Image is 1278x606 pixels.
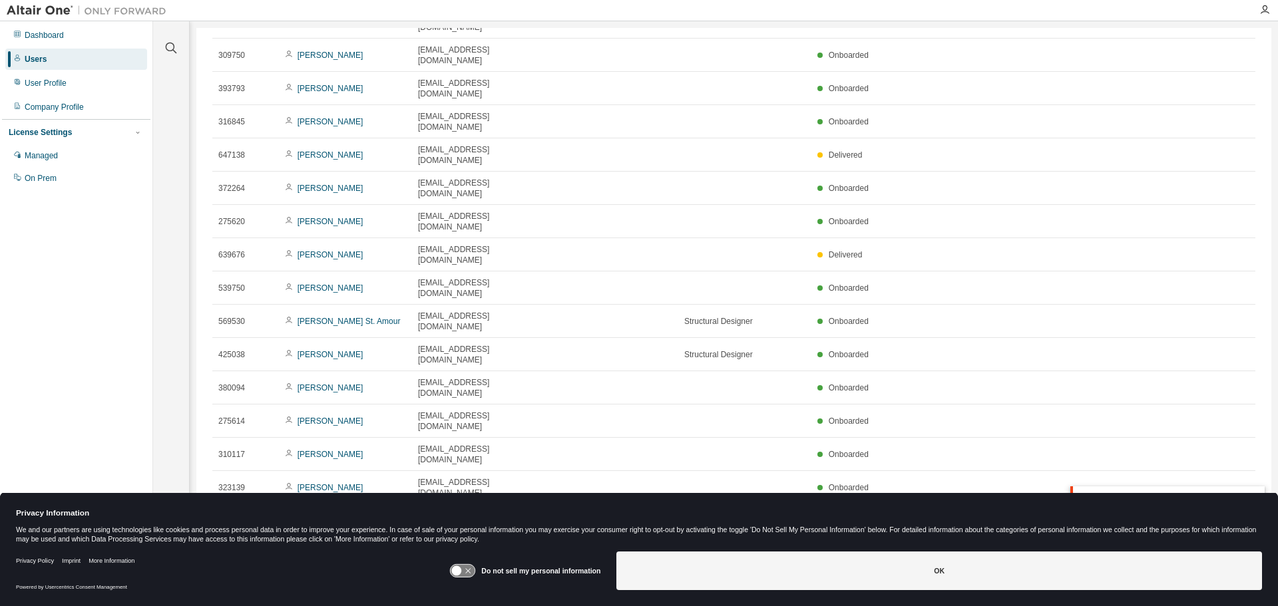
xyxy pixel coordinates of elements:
[829,383,869,392] span: Onboarded
[829,184,869,193] span: Onboarded
[218,83,245,94] span: 393793
[218,283,245,293] span: 539750
[25,54,47,65] div: Users
[218,349,245,360] span: 425038
[218,382,245,393] span: 380094
[829,150,863,160] span: Delivered
[218,316,245,327] span: 569530
[218,50,245,61] span: 309750
[9,127,72,138] div: License Settings
[7,4,173,17] img: Altair One
[218,216,245,227] span: 275620
[218,449,245,460] span: 310117
[418,377,539,398] span: [EMAIL_ADDRESS][DOMAIN_NAME]
[25,173,57,184] div: On Prem
[829,317,869,326] span: Onboarded
[218,249,245,260] span: 639676
[25,78,67,88] div: User Profile
[218,116,245,127] span: 316845
[829,117,869,126] span: Onboarded
[418,144,539,166] span: [EMAIL_ADDRESS][DOMAIN_NAME]
[684,349,753,360] span: Structural Designer
[418,178,539,199] span: [EMAIL_ADDRESS][DOMAIN_NAME]
[418,211,539,232] span: [EMAIL_ADDRESS][DOMAIN_NAME]
[298,250,363,259] a: [PERSON_NAME]
[829,483,869,492] span: Onboarded
[218,416,245,426] span: 275614
[218,183,245,194] span: 372264
[25,30,64,41] div: Dashboard
[25,102,84,112] div: Company Profile
[298,383,363,392] a: [PERSON_NAME]
[298,117,363,126] a: [PERSON_NAME]
[298,150,363,160] a: [PERSON_NAME]
[298,450,363,459] a: [PERSON_NAME]
[829,283,869,293] span: Onboarded
[829,84,869,93] span: Onboarded
[418,344,539,365] span: [EMAIL_ADDRESS][DOMAIN_NAME]
[829,217,869,226] span: Onboarded
[418,311,539,332] span: [EMAIL_ADDRESS][DOMAIN_NAME]
[829,416,869,426] span: Onboarded
[418,45,539,66] span: [EMAIL_ADDRESS][DOMAIN_NAME]
[829,450,869,459] span: Onboarded
[418,111,539,132] span: [EMAIL_ADDRESS][DOMAIN_NAME]
[218,482,245,493] span: 323139
[418,78,539,99] span: [EMAIL_ADDRESS][DOMAIN_NAME]
[298,283,363,293] a: [PERSON_NAME]
[829,250,863,259] span: Delivered
[684,316,753,327] span: Structural Designer
[829,51,869,60] span: Onboarded
[418,244,539,265] span: [EMAIL_ADDRESS][DOMAIN_NAME]
[418,444,539,465] span: [EMAIL_ADDRESS][DOMAIN_NAME]
[298,350,363,359] a: [PERSON_NAME]
[418,410,539,432] span: [EMAIL_ADDRESS][DOMAIN_NAME]
[298,51,363,60] a: [PERSON_NAME]
[298,317,401,326] a: [PERSON_NAME] St. Amour
[298,416,363,426] a: [PERSON_NAME]
[298,184,363,193] a: [PERSON_NAME]
[418,477,539,498] span: [EMAIL_ADDRESS][DOMAIN_NAME]
[218,150,245,160] span: 647138
[418,277,539,299] span: [EMAIL_ADDRESS][DOMAIN_NAME]
[298,84,363,93] a: [PERSON_NAME]
[298,217,363,226] a: [PERSON_NAME]
[829,350,869,359] span: Onboarded
[298,483,363,492] a: [PERSON_NAME]
[25,150,58,161] div: Managed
